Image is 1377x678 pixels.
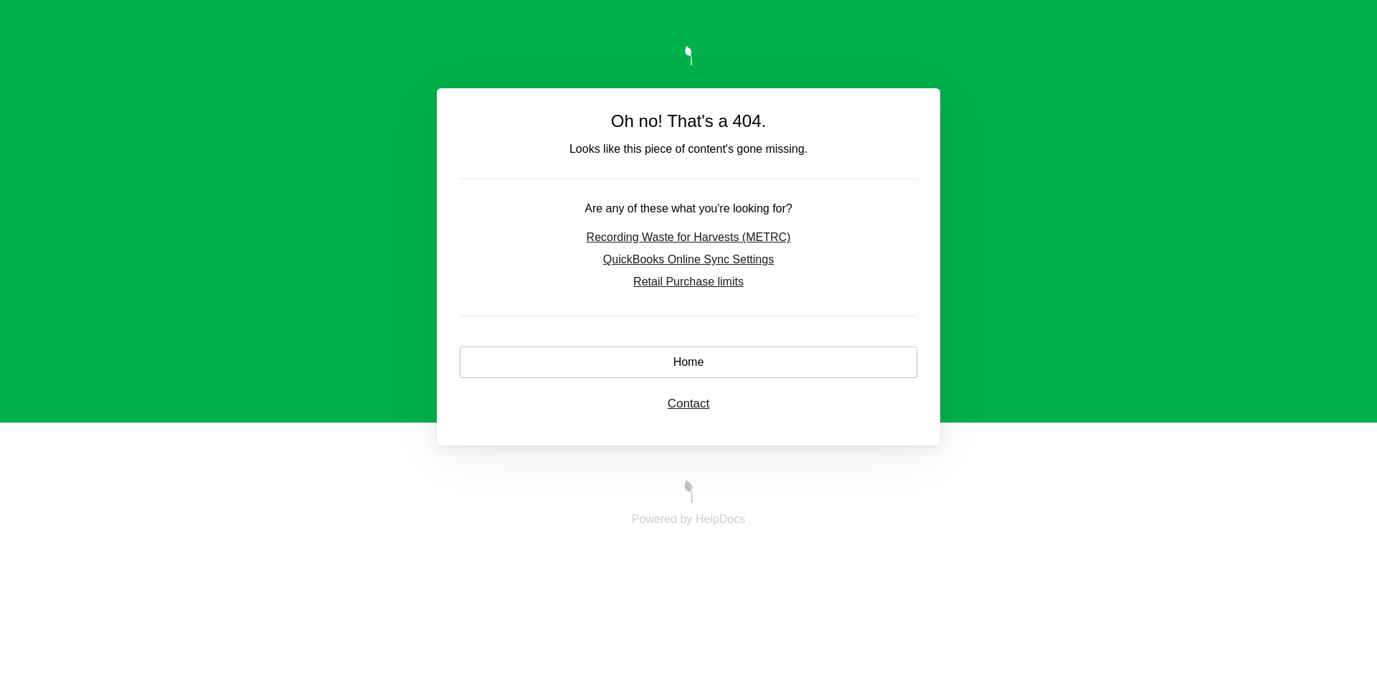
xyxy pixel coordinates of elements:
img: Flourish Help Center logo [685,46,692,65]
img: Flourish Help Center [684,480,693,503]
p: Are any of these what you're looking for? [460,202,917,215]
p: Looks like this piece of content's gone missing. [460,143,917,156]
a: Opens in a new tab [684,493,693,505]
a: Opens in a new tab [632,513,745,525]
h1: Oh no! That's a 404. [460,111,917,131]
a: Retail Purchase limits [633,276,744,288]
button: Home [460,347,917,378]
span: Powered by HelpDocs [632,513,745,525]
a: Recording Waste for Harvests (METRC) [587,231,791,243]
a: Home [460,356,917,368]
a: Contact [668,397,710,410]
a: QuickBooks Online Sync Settings [603,253,774,265]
